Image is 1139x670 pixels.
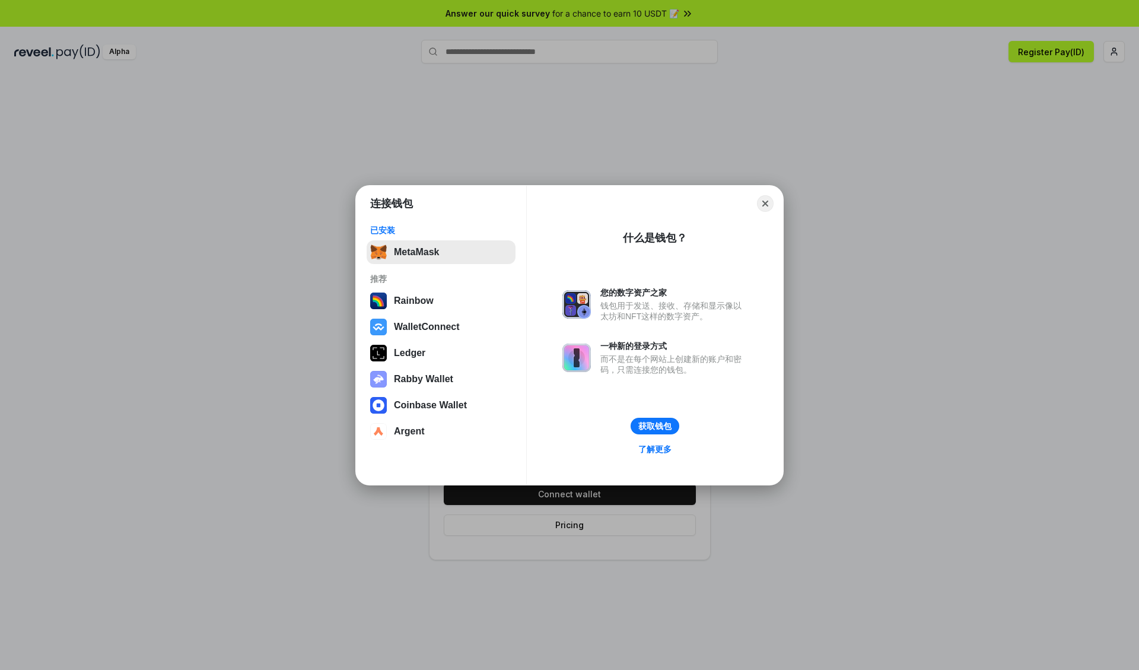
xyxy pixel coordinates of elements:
[370,345,387,361] img: svg+xml,%3Csvg%20xmlns%3D%22http%3A%2F%2Fwww.w3.org%2F2000%2Fsvg%22%20width%3D%2228%22%20height%3...
[370,274,512,284] div: 推荐
[631,418,679,434] button: 获取钱包
[394,426,425,437] div: Argent
[638,444,672,455] div: 了解更多
[562,344,591,372] img: svg+xml,%3Csvg%20xmlns%3D%22http%3A%2F%2Fwww.w3.org%2F2000%2Fsvg%22%20fill%3D%22none%22%20viewBox...
[394,400,467,411] div: Coinbase Wallet
[370,196,413,211] h1: 连接钱包
[562,290,591,319] img: svg+xml,%3Csvg%20xmlns%3D%22http%3A%2F%2Fwww.w3.org%2F2000%2Fsvg%22%20fill%3D%22none%22%20viewBox...
[370,244,387,261] img: svg+xml,%3Csvg%20fill%3D%22none%22%20height%3D%2233%22%20viewBox%3D%220%200%2035%2033%22%20width%...
[370,293,387,309] img: svg+xml,%3Csvg%20width%3D%22120%22%20height%3D%22120%22%20viewBox%3D%220%200%20120%20120%22%20fil...
[394,247,439,258] div: MetaMask
[367,367,516,391] button: Rabby Wallet
[600,354,747,375] div: 而不是在每个网站上创建新的账户和密码，只需连接您的钱包。
[370,319,387,335] img: svg+xml,%3Csvg%20width%3D%2228%22%20height%3D%2228%22%20viewBox%3D%220%200%2028%2028%22%20fill%3D...
[367,240,516,264] button: MetaMask
[367,289,516,313] button: Rainbow
[394,348,425,358] div: Ledger
[367,393,516,417] button: Coinbase Wallet
[600,341,747,351] div: 一种新的登录方式
[394,296,434,306] div: Rainbow
[623,231,687,245] div: 什么是钱包？
[370,225,512,236] div: 已安装
[600,287,747,298] div: 您的数字资产之家
[367,341,516,365] button: Ledger
[370,371,387,388] img: svg+xml,%3Csvg%20xmlns%3D%22http%3A%2F%2Fwww.w3.org%2F2000%2Fsvg%22%20fill%3D%22none%22%20viewBox...
[370,397,387,414] img: svg+xml,%3Csvg%20width%3D%2228%22%20height%3D%2228%22%20viewBox%3D%220%200%2028%2028%22%20fill%3D...
[370,423,387,440] img: svg+xml,%3Csvg%20width%3D%2228%22%20height%3D%2228%22%20viewBox%3D%220%200%2028%2028%22%20fill%3D...
[757,195,774,212] button: Close
[394,374,453,385] div: Rabby Wallet
[638,421,672,431] div: 获取钱包
[367,420,516,443] button: Argent
[600,300,747,322] div: 钱包用于发送、接收、存储和显示像以太坊和NFT这样的数字资产。
[367,315,516,339] button: WalletConnect
[631,442,679,457] a: 了解更多
[394,322,460,332] div: WalletConnect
